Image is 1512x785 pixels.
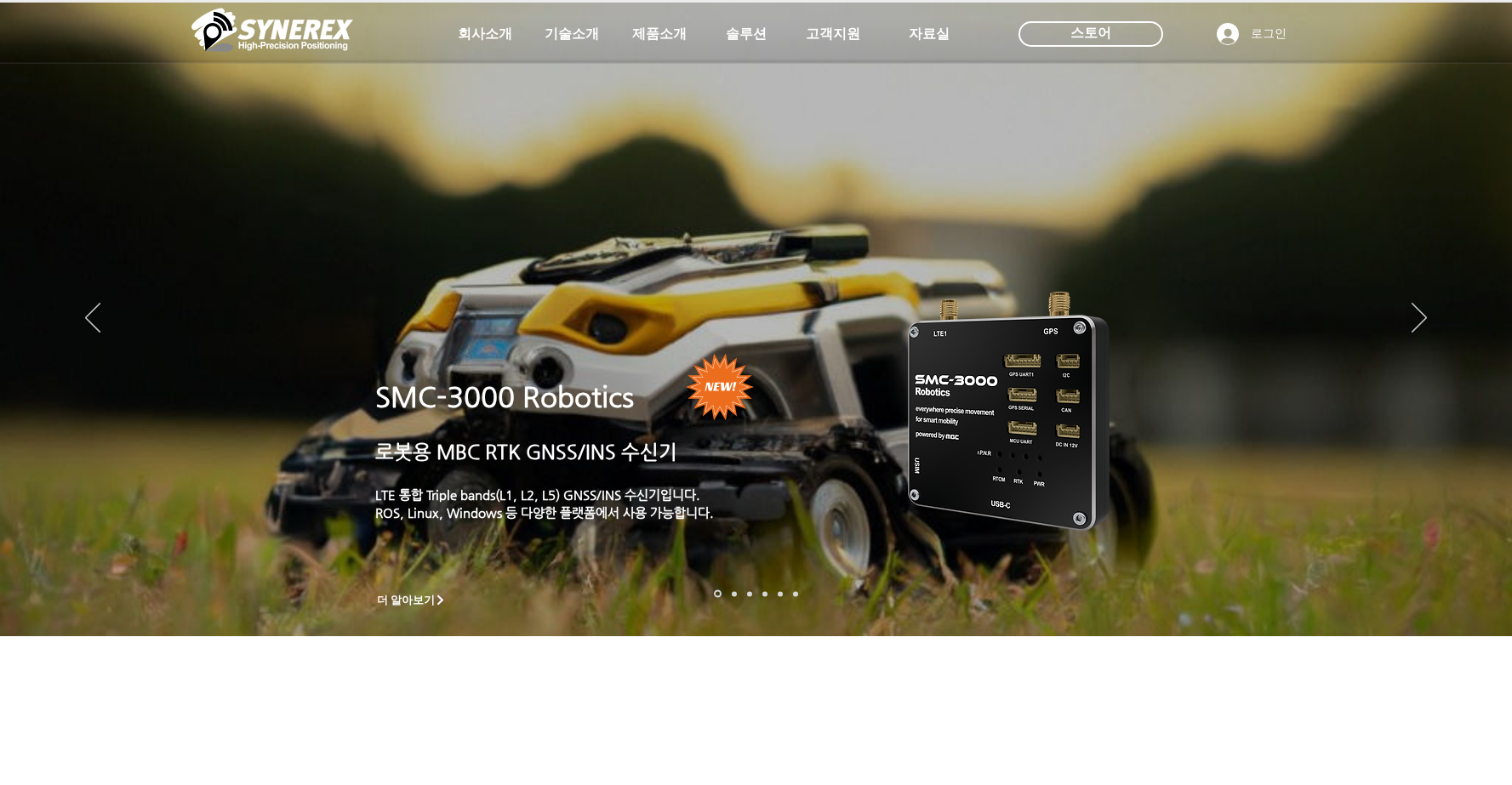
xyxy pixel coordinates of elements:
[375,441,677,463] a: 로봇용 MBC RTK GNSS/INS 수신기
[1070,24,1111,43] span: 스토어
[747,591,752,596] a: 측량 IoT
[375,381,634,413] a: SMC-3000 Robotics
[732,591,737,596] a: 드론 8 - SMC 2000
[714,590,722,598] a: 로봇- SMC 2000
[191,4,353,55] img: 씨너렉스_White_simbol_대지 1.png
[442,17,528,51] a: 회사소개
[726,26,767,43] span: 솔루션
[632,26,687,43] span: 제품소개
[806,26,860,43] span: 고객지원
[1205,18,1298,50] button: 로그인
[790,17,876,51] a: 고객지원
[85,303,100,335] button: 이전
[793,591,798,596] a: 정밀농업
[762,591,767,596] a: 자율주행
[529,17,614,51] a: 기술소개
[1018,21,1163,47] div: 스토어
[887,17,972,51] a: 자료실
[778,591,783,596] a: 로봇
[369,589,454,611] a: 더 알아보기
[704,17,789,51] a: 솔루션
[617,17,702,51] a: 제품소개
[377,593,436,608] span: 더 알아보기
[375,487,700,502] a: LTE 통합 Triple bands(L1, L2, L5) GNSS/INS 수신기입니다.
[1245,26,1292,43] span: 로그인
[709,590,803,598] nav: 슬라이드
[909,26,950,43] span: 자료실
[375,505,714,520] a: ROS, Linux, Windows 등 다양한 플랫폼에서 사용 가능합니다.
[1412,303,1427,335] button: 다음
[545,26,599,43] span: 기술소개
[884,266,1135,551] img: KakaoTalk_20241224_155801212.png
[458,26,512,43] span: 회사소개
